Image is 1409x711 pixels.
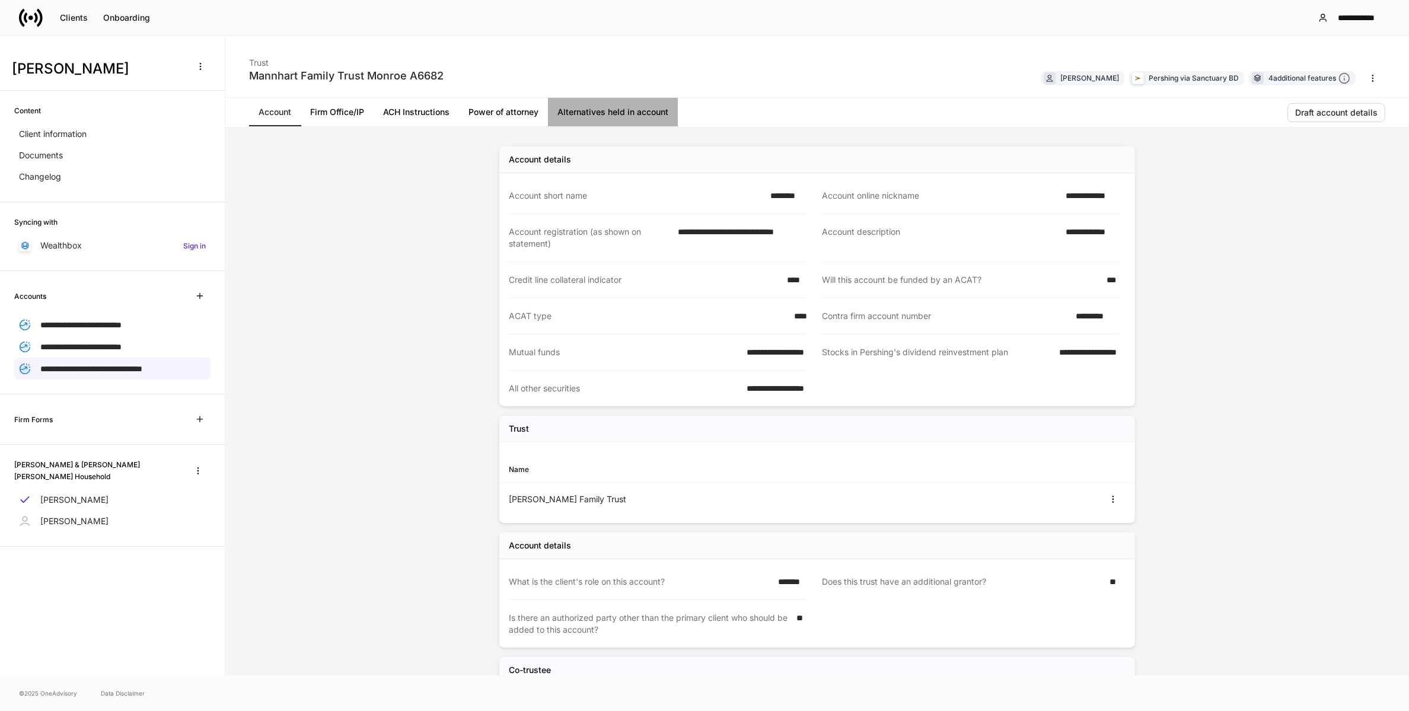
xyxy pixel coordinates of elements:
div: Pershing via Sanctuary BD [1149,72,1239,84]
a: Client information [14,123,211,145]
p: Documents [19,149,63,161]
div: Contra firm account number [822,310,1069,322]
div: [PERSON_NAME] Family Trust [509,493,817,505]
a: WealthboxSign in [14,235,211,256]
div: Account details [509,154,571,165]
button: Onboarding [95,8,158,27]
div: What is the client's role on this account? [509,576,771,588]
div: 4 additional features [1268,72,1350,85]
div: Mutual funds [509,346,739,358]
div: Account short name [509,190,763,202]
a: [PERSON_NAME] [14,489,211,511]
div: Trust [249,50,444,69]
a: Firm Office/IP [301,98,374,126]
h3: [PERSON_NAME] [12,59,183,78]
span: © 2025 OneAdvisory [19,688,77,698]
h6: Firm Forms [14,414,53,425]
div: Will this account be funded by an ACAT? [822,274,1099,286]
a: Changelog [14,166,211,187]
button: Clients [52,8,95,27]
p: Changelog [19,171,61,183]
div: Onboarding [103,14,150,22]
a: Account [249,98,301,126]
div: Account details [509,540,571,551]
p: Client information [19,128,87,140]
h6: Content [14,105,41,116]
a: Power of attorney [459,98,548,126]
button: Draft account details [1287,103,1385,122]
a: Alternatives held in account [548,98,678,126]
div: Does this trust have an additional grantor? [822,576,1102,588]
p: Wealthbox [40,240,82,251]
div: Account description [822,226,1059,250]
h6: Accounts [14,291,46,302]
h5: Co-trustee [509,664,551,676]
div: Stocks in Pershing's dividend reinvestment plan [822,346,1053,359]
h6: Sign in [183,240,206,251]
p: [PERSON_NAME] [40,494,109,506]
div: Draft account details [1295,109,1378,117]
div: Account registration (as shown on statement) [509,226,671,250]
div: [PERSON_NAME] [1060,72,1119,84]
div: Account online nickname [822,190,1059,202]
div: Name [509,464,817,475]
h5: Trust [509,423,529,435]
h6: [PERSON_NAME] & [PERSON_NAME] [PERSON_NAME] Household [14,459,176,482]
a: [PERSON_NAME] [14,511,211,532]
a: Data Disclaimer [101,688,145,698]
a: ACH Instructions [374,98,459,126]
div: Credit line collateral indicator [509,274,780,286]
div: All other securities [509,382,739,394]
div: Mannhart Family Trust Monroe A6682 [249,69,444,83]
div: Is there an authorized party other than the primary client who should be added to this account? [509,612,789,636]
h6: Syncing with [14,216,58,228]
div: Clients [60,14,88,22]
p: [PERSON_NAME] [40,515,109,527]
div: ACAT type [509,310,787,322]
a: Documents [14,145,211,166]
